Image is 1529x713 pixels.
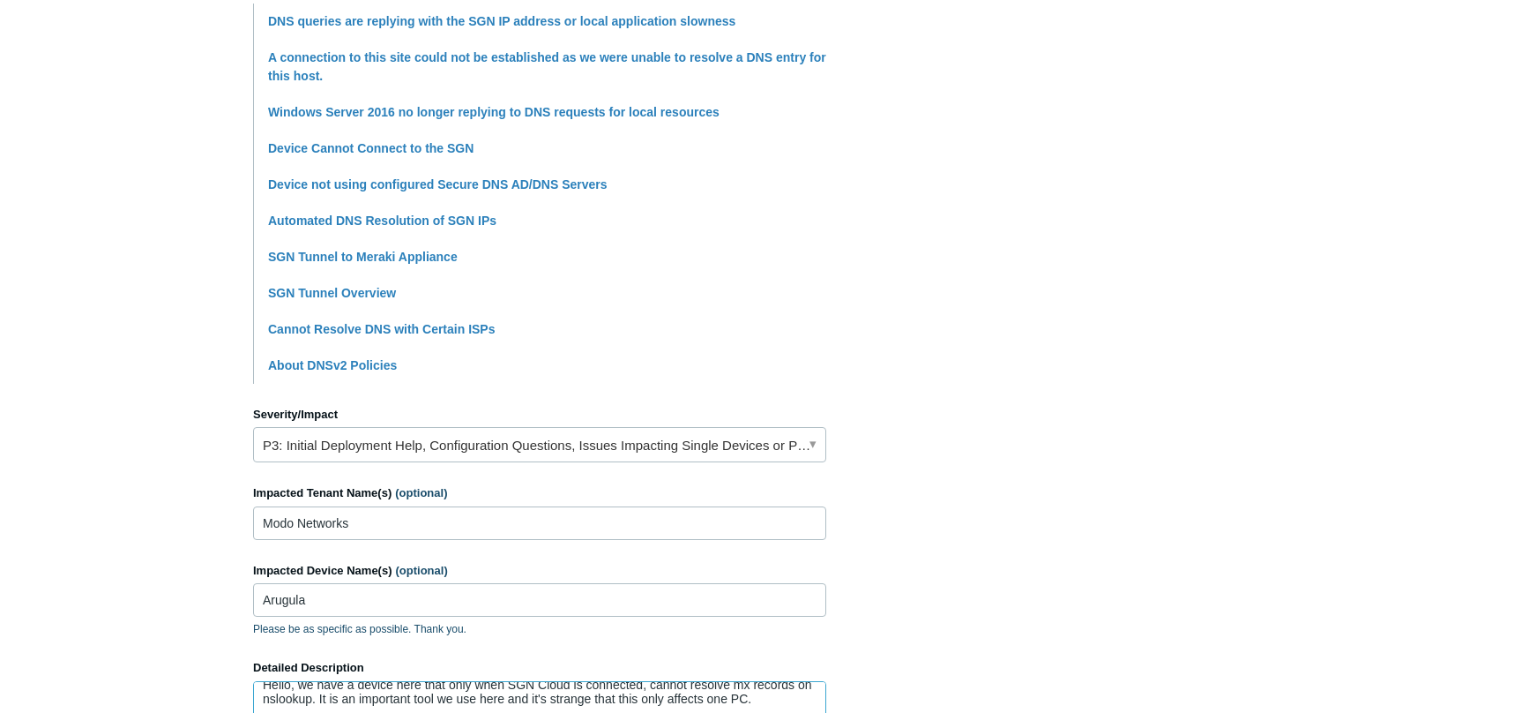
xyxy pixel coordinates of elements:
a: Device not using configured Secure DNS AD/DNS Servers [268,177,608,191]
label: Severity/Impact [253,406,826,424]
label: Detailed Description [253,659,826,677]
a: Automated DNS Resolution of SGN IPs [268,214,496,228]
a: SGN Tunnel Overview [268,286,396,300]
a: About DNSv2 Policies [268,358,397,372]
a: A connection to this site could not be established as we were unable to resolve a DNS entry for t... [268,50,826,83]
a: Cannot Resolve DNS with Certain ISPs [268,322,496,336]
span: (optional) [395,486,447,499]
a: Windows Server 2016 no longer replying to DNS requests for local resources [268,105,720,119]
label: Impacted Device Name(s) [253,562,826,580]
span: (optional) [396,564,448,577]
a: P3: Initial Deployment Help, Configuration Questions, Issues Impacting Single Devices or Past Out... [253,427,826,462]
a: SGN Tunnel to Meraki Appliance [268,250,458,264]
p: Please be as specific as possible. Thank you. [253,621,826,637]
a: DNS queries are replying with the SGN IP address or local application slowness [268,14,735,28]
label: Impacted Tenant Name(s) [253,484,826,502]
a: Device Cannot Connect to the SGN [268,141,474,155]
